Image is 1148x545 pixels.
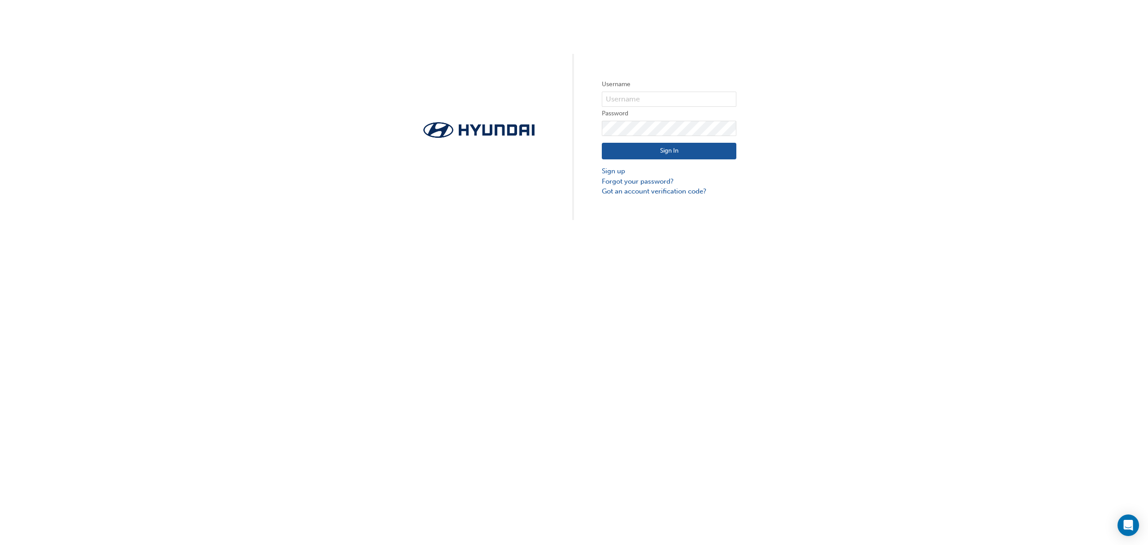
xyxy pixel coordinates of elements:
[602,108,736,119] label: Password
[602,166,736,176] a: Sign up
[412,119,546,141] img: Trak
[602,143,736,160] button: Sign In
[602,79,736,90] label: Username
[602,92,736,107] input: Username
[1118,514,1139,536] div: Open Intercom Messenger
[602,176,736,187] a: Forgot your password?
[602,186,736,197] a: Got an account verification code?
